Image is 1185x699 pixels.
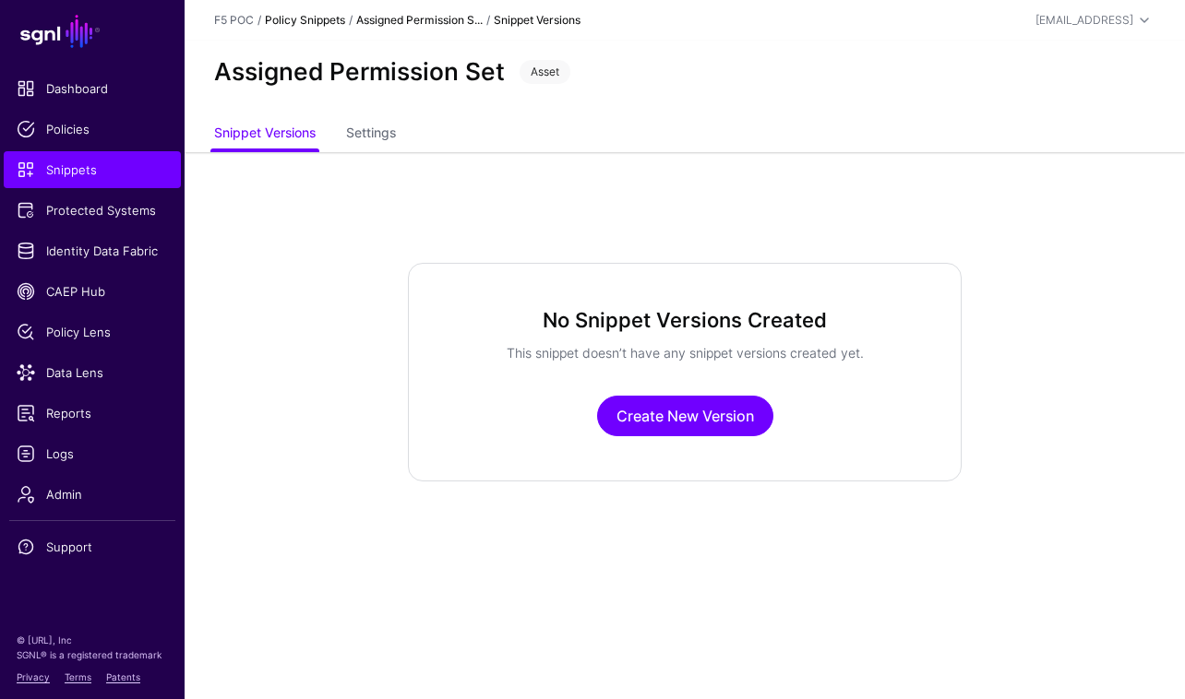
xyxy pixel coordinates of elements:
a: Reports [4,395,181,432]
a: Create New Version [597,396,773,436]
a: Protected Systems [4,192,181,229]
a: Data Lens [4,354,181,391]
a: Logs [4,435,181,472]
a: Snippets [4,151,181,188]
span: Admin [17,485,168,504]
h2: Assigned Permission Set [214,57,505,87]
span: Logs [17,444,168,463]
span: Support [17,538,168,556]
a: Policy Snippets [265,13,345,27]
a: Policies [4,111,181,148]
a: F5 POC [214,13,254,27]
div: [EMAIL_ADDRESS] [1035,12,1133,29]
a: Terms [65,671,91,682]
span: Identity Data Fabric [17,242,168,260]
a: Policy Lens [4,314,181,350]
div: / [254,12,265,29]
span: CAEP Hub [17,282,168,301]
p: This snippet doesn’t have any snippet versions created yet. [453,343,916,362]
a: Admin [4,476,181,513]
div: / [345,12,356,29]
h3: No Snippet Versions Created [453,308,916,332]
span: Dashboard [17,79,168,98]
p: © [URL], Inc [17,633,168,647]
p: SGNL® is a registered trademark [17,647,168,662]
a: Snippet Versions [214,117,316,152]
span: Asset [520,60,570,84]
a: CAEP Hub [4,273,181,310]
span: Snippets [17,160,168,179]
span: Policy Lens [17,323,168,341]
strong: Snippet Versions [494,13,581,27]
strong: Assigned Permission S... [356,13,483,27]
span: Data Lens [17,363,168,382]
a: Dashboard [4,70,181,107]
a: Privacy [17,671,50,682]
div: / [483,12,494,29]
span: Policies [17,120,168,138]
a: Patents [106,671,140,682]
span: Protected Systems [17,201,168,219]
a: Settings [346,117,396,152]
a: Identity Data Fabric [4,232,181,269]
a: SGNL [11,11,174,52]
span: Reports [17,404,168,422]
